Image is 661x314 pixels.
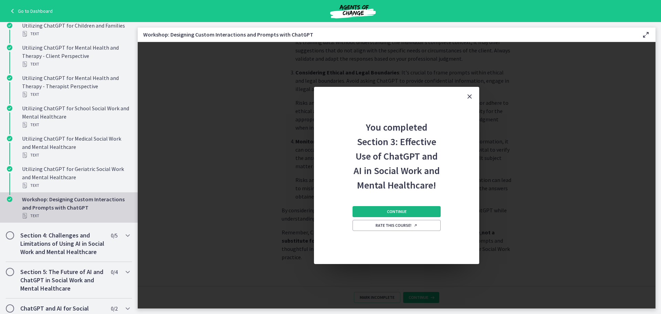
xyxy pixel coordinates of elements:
div: Utilizing ChatGPT for Medical Social Work and Mental Healthcare [22,134,129,159]
button: Continue [353,206,441,217]
i: Completed [7,196,12,202]
i: Opens in a new window [413,223,418,227]
button: Close [460,87,479,106]
h2: Section 5: The Future of AI and ChatGPT in Social Work and Mental Healthcare [20,268,104,293]
div: Workshop: Designing Custom Interactions and Prompts with ChatGPT [22,195,129,220]
span: 0 / 2 [111,304,117,313]
i: Completed [7,166,12,172]
span: Continue [387,209,407,214]
div: Utilizing ChatGPT for Mental Health and Therapy - Client Perspective [22,43,129,68]
div: Utilizing ChatGPT for Mental Health and Therapy - Therapist Perspective [22,74,129,99]
h3: Workshop: Designing Custom Interactions and Prompts with ChatGPT [143,30,631,39]
div: Text [22,30,129,38]
i: Completed [7,136,12,141]
a: Rate this course! Opens in a new window [353,220,441,231]
i: Completed [7,105,12,111]
div: Utilizing ChatGPT for Children and Families [22,21,129,38]
img: Agents of Change [312,3,394,19]
div: Text [22,181,129,190]
h2: You completed Section 3: Effective Use of ChatGPT and AI in Social Work and Mental Healthcare! [351,106,442,192]
i: Completed [7,75,12,81]
a: Go to Dashboard [8,7,53,15]
div: Text [22,151,129,159]
span: 0 / 5 [111,231,117,240]
span: Rate this course! [376,223,418,228]
div: Utilizing ChatGPT for School Social Work and Mental Healthcare [22,104,129,129]
h2: Section 4: Challenges and Limitations of Using AI in Social Work and Mental Healthcare [20,231,104,256]
div: Text [22,90,129,99]
div: Utilizing ChatGPT for Geriatric Social Work and Mental Healthcare [22,165,129,190]
i: Completed [7,23,12,28]
div: Text [22,121,129,129]
span: 0 / 4 [111,268,117,276]
div: Text [22,60,129,68]
i: Completed [7,45,12,50]
div: Text [22,212,129,220]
